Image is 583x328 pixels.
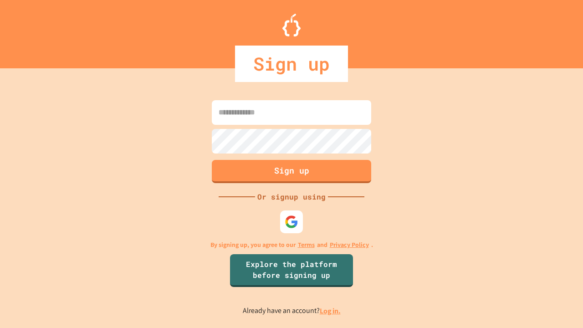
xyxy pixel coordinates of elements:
[285,215,298,229] img: google-icon.svg
[243,305,341,317] p: Already have an account?
[330,240,369,250] a: Privacy Policy
[210,240,373,250] p: By signing up, you agree to our and .
[230,254,353,287] a: Explore the platform before signing up
[298,240,315,250] a: Terms
[212,160,371,183] button: Sign up
[235,46,348,82] div: Sign up
[282,14,301,36] img: Logo.svg
[255,191,328,202] div: Or signup using
[320,306,341,316] a: Log in.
